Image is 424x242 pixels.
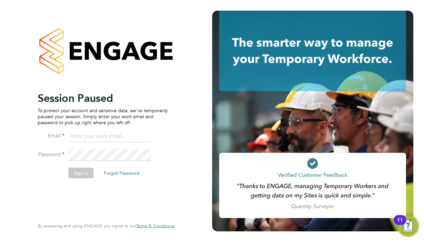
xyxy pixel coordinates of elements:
[38,107,168,125] p: To protect your account and sensitive data, we've temporarily paused your session. Simply enter y...
[136,223,174,229] span: Terms & Conditions
[98,167,145,178] button: Forgot Password
[68,130,151,142] input: Enter your work email...
[136,223,174,229] a: Terms & Conditions
[38,223,174,229] span: By accessing and using ENGAGE you agree to our
[38,151,64,158] label: Password
[38,91,168,105] h2: Session Paused
[38,132,64,139] label: Email
[397,215,419,237] button: Open Resource Center, 11 new notifications
[68,167,94,178] button: Sign In
[397,220,403,229] div: 11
